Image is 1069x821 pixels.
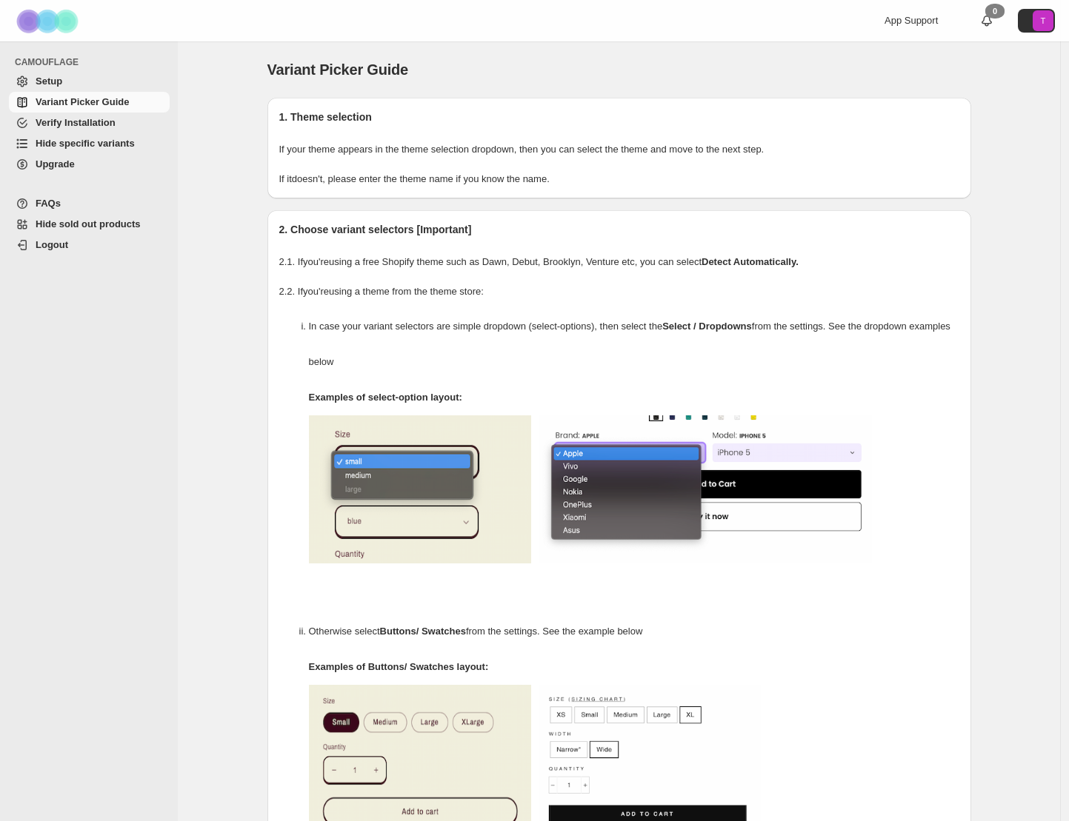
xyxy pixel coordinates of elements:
text: T [1041,16,1046,25]
a: Setup [9,71,170,92]
img: camouflage-select-options [309,415,531,563]
span: Variant Picker Guide [36,96,129,107]
strong: Buttons/ Swatches [380,626,466,637]
button: Avatar with initials T [1018,9,1055,33]
span: Setup [36,76,62,87]
strong: Examples of select-option layout: [309,392,462,403]
h2: 1. Theme selection [279,110,959,124]
span: Variant Picker Guide [267,61,409,78]
span: App Support [885,15,938,26]
span: CAMOUFLAGE [15,56,170,68]
a: FAQs [9,193,170,214]
span: Verify Installation [36,117,116,128]
h2: 2. Choose variant selectors [Important] [279,222,959,237]
span: Avatar with initials T [1033,10,1053,31]
a: Hide sold out products [9,214,170,235]
span: Upgrade [36,158,75,170]
p: If it doesn't , please enter the theme name if you know the name. [279,172,959,187]
img: Camouflage [12,1,86,41]
p: 2.2. If you're using a theme from the theme store: [279,284,959,299]
span: Logout [36,239,68,250]
p: Otherwise select from the settings. See the example below [309,614,959,649]
span: FAQs [36,198,61,209]
p: 2.1. If you're using a free Shopify theme such as Dawn, Debut, Brooklyn, Venture etc, you can select [279,255,959,269]
img: camouflage-select-options-2 [539,415,872,563]
a: Logout [9,235,170,255]
a: Upgrade [9,154,170,175]
strong: Examples of Buttons/ Swatches layout: [309,661,489,672]
span: Hide sold out products [36,218,141,229]
strong: Select / Dropdowns [662,321,752,332]
span: Hide specific variants [36,138,135,149]
p: If your theme appears in the theme selection dropdown, then you can select the theme and move to ... [279,142,959,157]
p: In case your variant selectors are simple dropdown (select-options), then select the from the set... [309,309,959,380]
a: Variant Picker Guide [9,92,170,113]
div: 0 [985,4,1005,19]
a: Verify Installation [9,113,170,133]
strong: Detect Automatically. [702,256,799,267]
a: 0 [979,13,994,28]
a: Hide specific variants [9,133,170,154]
